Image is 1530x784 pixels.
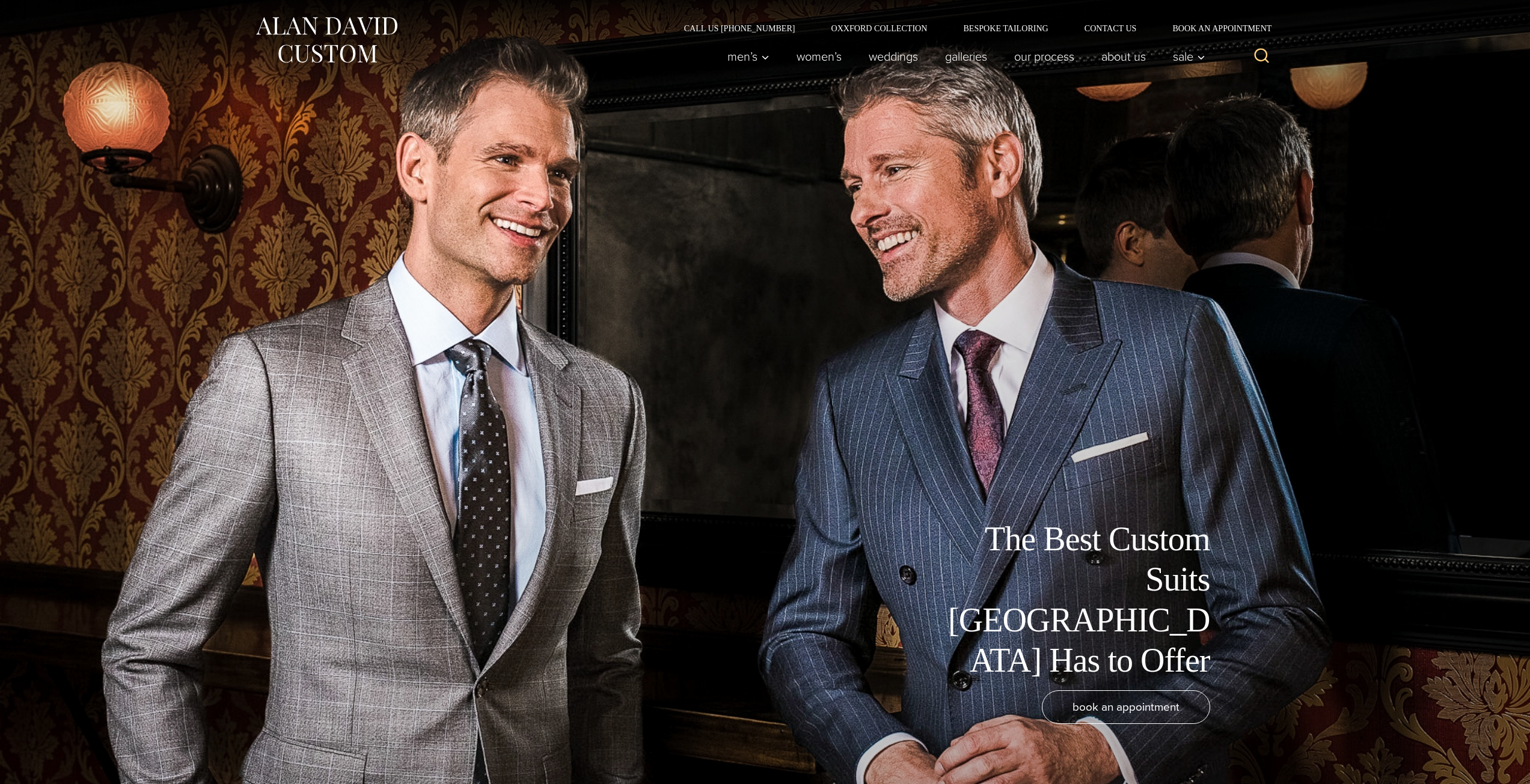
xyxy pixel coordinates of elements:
nav: Primary Navigation [714,44,1211,68]
button: View Search Form [1247,42,1276,71]
span: Men’s [727,50,770,62]
a: About Us [1088,44,1159,68]
a: Oxxford Collection [813,24,945,32]
a: Call Us [PHONE_NUMBER] [666,24,813,32]
a: weddings [855,44,931,68]
a: Women’s [783,44,855,68]
a: Contact Us [1066,24,1155,32]
a: Book an Appointment [1154,24,1276,32]
span: Sale [1173,50,1205,62]
h1: The Best Custom Suits [GEOGRAPHIC_DATA] Has to Offer [940,519,1210,681]
a: book an appointment [1042,690,1210,724]
a: Galleries [931,44,1000,68]
a: Our Process [1000,44,1088,68]
span: book an appointment [1073,698,1180,716]
nav: Secondary Navigation [666,24,1276,32]
img: Alan David Custom [254,13,399,67]
a: Bespoke Tailoring [945,24,1066,32]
